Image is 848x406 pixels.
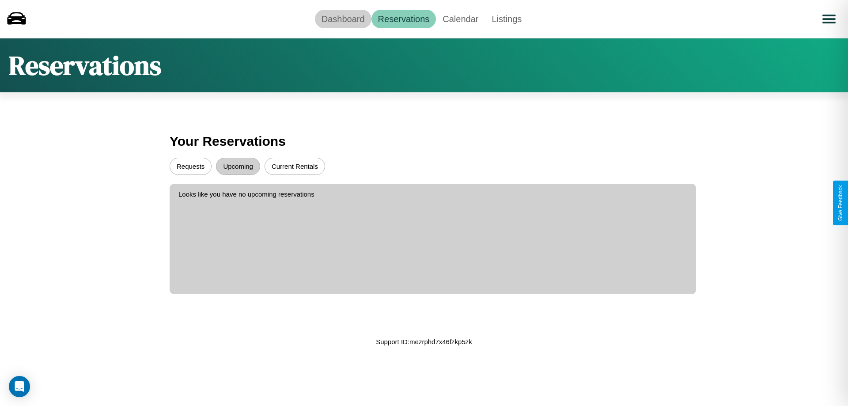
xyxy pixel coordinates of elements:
[216,158,260,175] button: Upcoming
[485,10,528,28] a: Listings
[170,129,678,153] h3: Your Reservations
[9,376,30,397] div: Open Intercom Messenger
[371,10,436,28] a: Reservations
[817,7,841,31] button: Open menu
[9,47,161,83] h1: Reservations
[178,188,687,200] p: Looks like you have no upcoming reservations
[837,185,844,221] div: Give Feedback
[170,158,212,175] button: Requests
[315,10,371,28] a: Dashboard
[436,10,485,28] a: Calendar
[265,158,325,175] button: Current Rentals
[376,336,472,348] p: Support ID: mezrphd7x46fzkp5zk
